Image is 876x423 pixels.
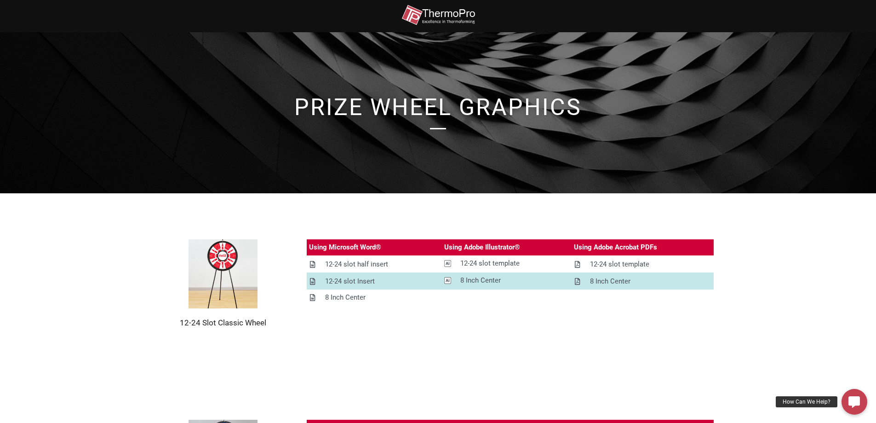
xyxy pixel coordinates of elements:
div: 12-24 slot template [460,258,520,269]
a: 8 Inch Center [307,290,442,306]
div: Using Adobe Acrobat PDFs [574,242,657,253]
div: 8 Inch Center [590,276,630,287]
div: 12-24 slot half insert [325,259,388,270]
h1: prize Wheel Graphics [176,96,700,119]
div: 12-24 slot Insert [325,276,375,287]
a: 8 Inch Center [572,273,714,290]
div: 8 Inch Center [460,275,501,286]
a: 8 Inch Center [442,272,572,289]
div: 8 Inch Center [325,292,366,303]
div: How Can We Help? [776,396,837,407]
h2: 12-24 Slot Classic Wheel [162,318,284,328]
div: Using Microsoft Word® [309,242,381,253]
div: 12-24 slot template [590,259,649,270]
a: 12-24 slot half insert [307,256,442,272]
div: Using Adobe Illustrator® [444,242,520,253]
a: How Can We Help? [842,389,867,415]
a: 12-24 slot Insert [307,273,442,290]
a: 12-24 slot template [572,256,714,272]
img: thermopro-logo-non-iso [401,5,475,25]
a: 12-24 slot template [442,255,572,272]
